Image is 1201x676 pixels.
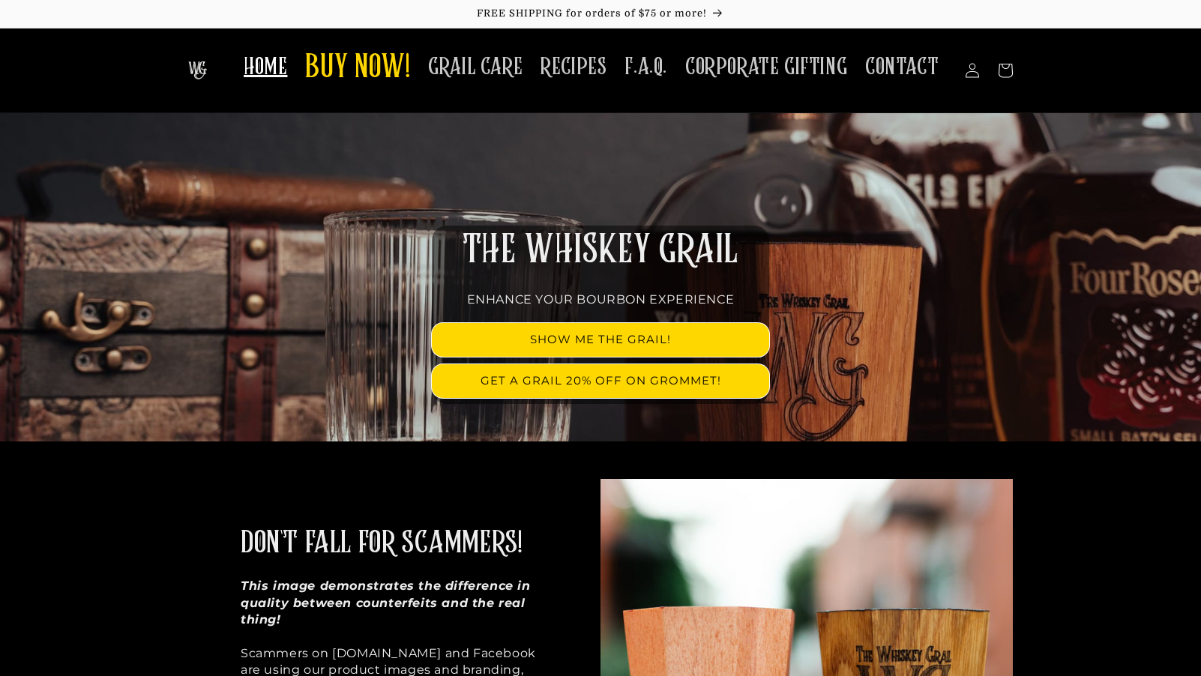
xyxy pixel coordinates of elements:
[296,39,419,98] a: BUY NOW!
[305,48,410,89] span: BUY NOW!
[467,292,735,307] span: ENHANCE YOUR BOURBON EXPERIENCE
[676,43,856,91] a: CORPORATE GIFTING
[615,43,676,91] a: F.A.Q.
[241,579,531,627] strong: This image demonstrates the difference in quality between counterfeits and the real thing!
[532,43,615,91] a: RECIPES
[428,52,523,82] span: GRAIL CARE
[865,52,939,82] span: CONTACT
[244,52,287,82] span: HOME
[235,43,296,91] a: HOME
[188,61,207,79] img: The Whiskey Grail
[432,364,769,398] a: GET A GRAIL 20% OFF ON GROMMET!
[541,52,606,82] span: RECIPES
[15,7,1186,20] p: FREE SHIPPING for orders of $75 or more!
[241,524,522,563] h2: DON'T FALL FOR SCAMMERS!
[685,52,847,82] span: CORPORATE GIFTING
[463,231,738,270] span: THE WHISKEY GRAIL
[856,43,948,91] a: CONTACT
[432,323,769,357] a: SHOW ME THE GRAIL!
[419,43,532,91] a: GRAIL CARE
[624,52,667,82] span: F.A.Q.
